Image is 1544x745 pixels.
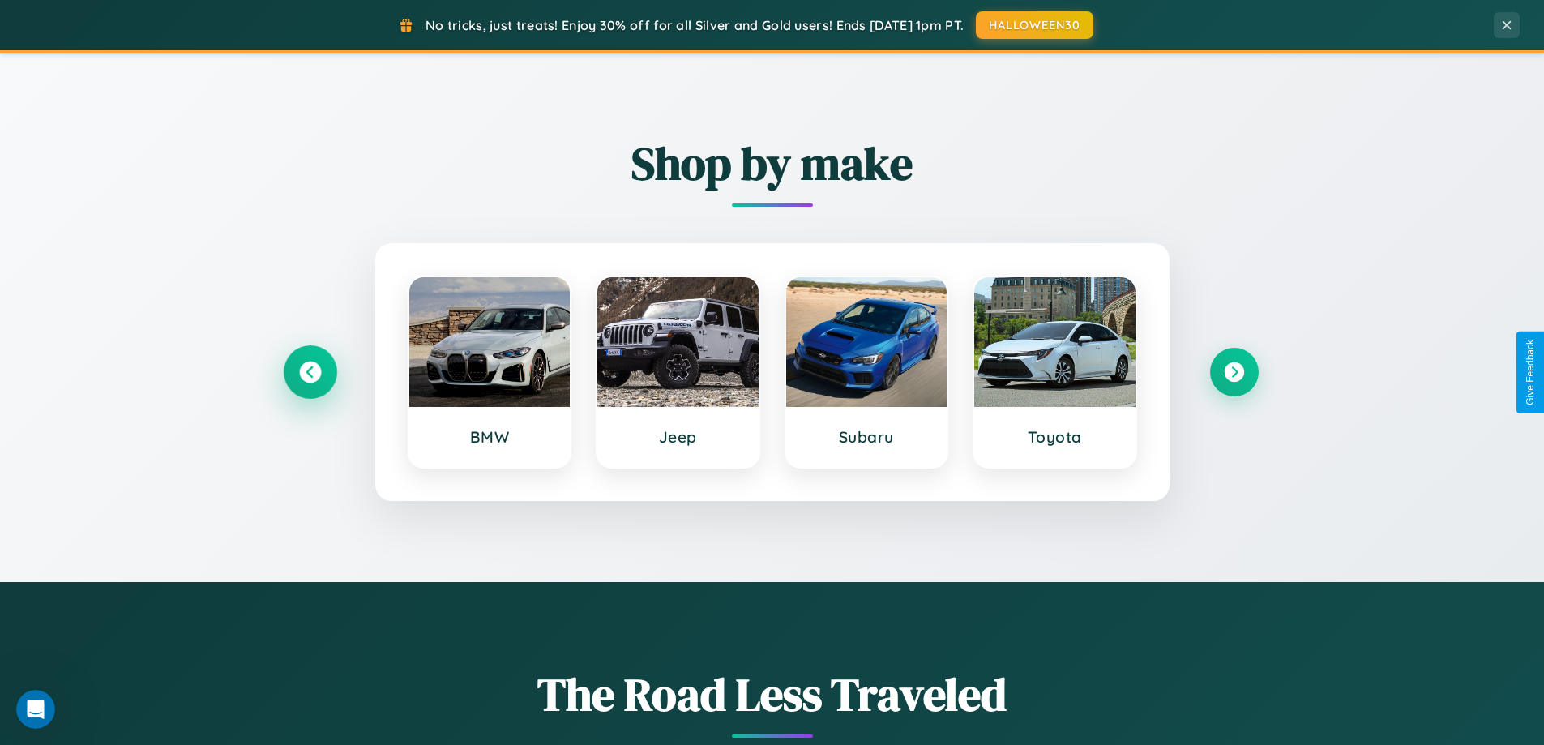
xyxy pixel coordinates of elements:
[426,17,964,33] span: No tricks, just treats! Enjoy 30% off for all Silver and Gold users! Ends [DATE] 1pm PT.
[614,427,742,447] h3: Jeep
[802,427,931,447] h3: Subaru
[16,690,55,729] iframe: Intercom live chat
[976,11,1093,39] button: HALLOWEEN30
[286,132,1259,195] h2: Shop by make
[990,427,1119,447] h3: Toyota
[426,427,554,447] h3: BMW
[286,663,1259,726] h1: The Road Less Traveled
[1525,340,1536,405] div: Give Feedback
